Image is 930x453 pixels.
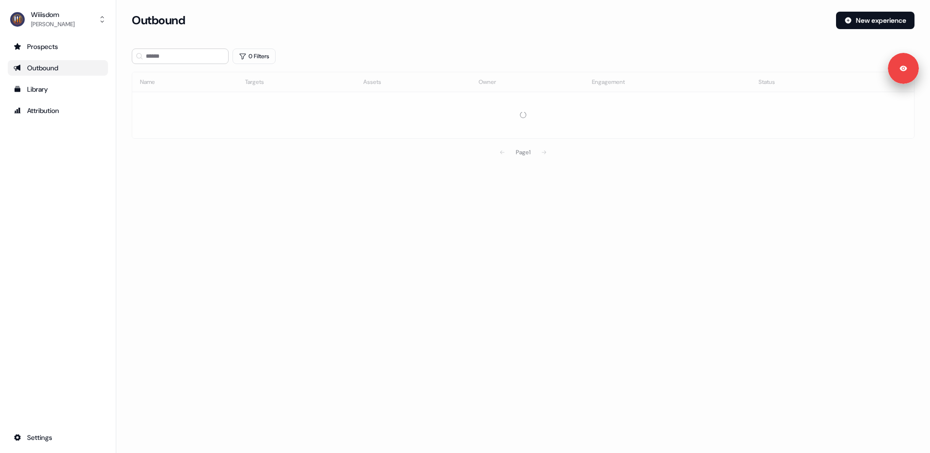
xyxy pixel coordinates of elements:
[232,49,276,64] button: 0 Filters
[8,81,108,97] a: Go to templates
[8,430,108,445] a: Go to integrations
[14,63,102,73] div: Outbound
[14,433,102,442] div: Settings
[14,106,102,115] div: Attribution
[836,12,914,29] button: New experience
[132,13,185,28] h3: Outbound
[8,39,108,54] a: Go to prospects
[31,19,75,29] div: [PERSON_NAME]
[8,60,108,76] a: Go to outbound experience
[8,103,108,118] a: Go to attribution
[14,42,102,51] div: Prospects
[14,84,102,94] div: Library
[31,10,75,19] div: Wiiisdom
[8,8,108,31] button: Wiiisdom[PERSON_NAME]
